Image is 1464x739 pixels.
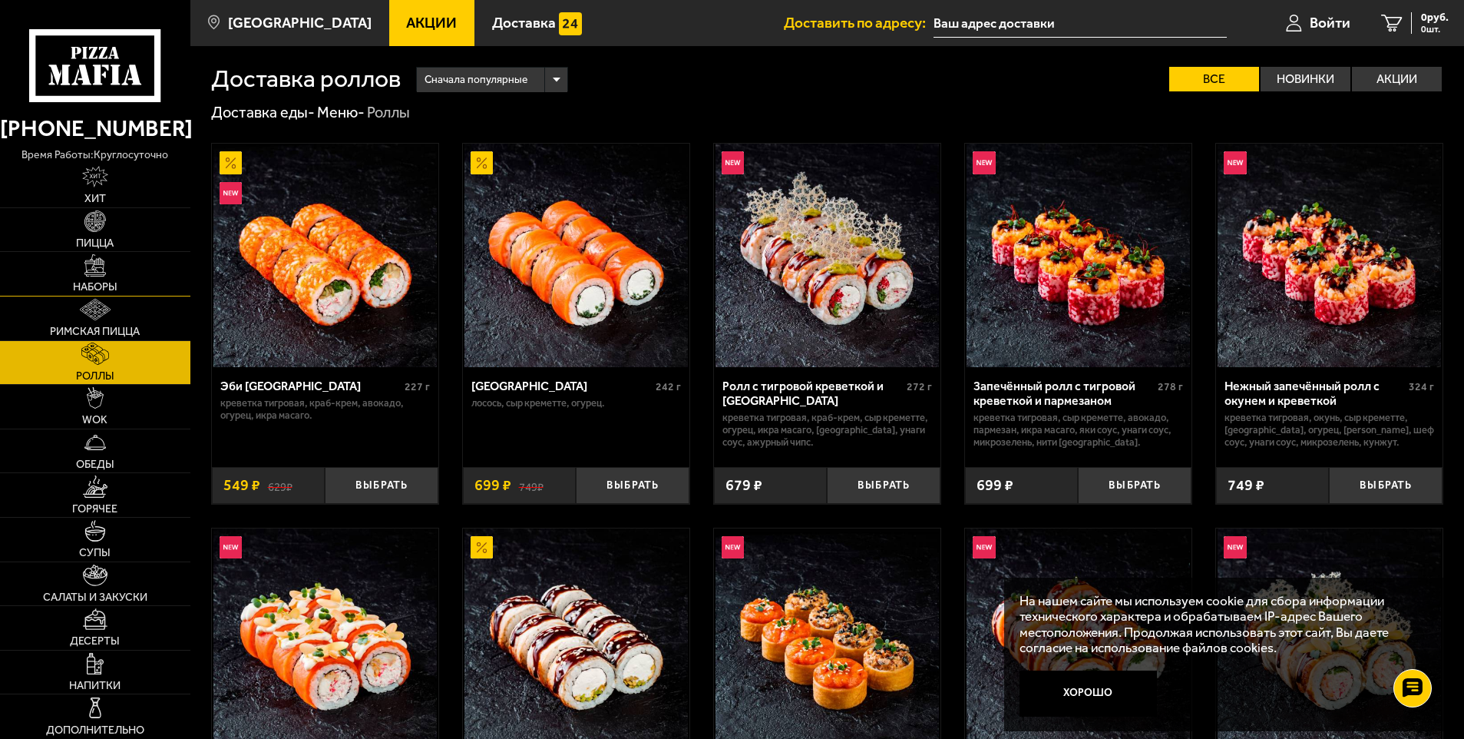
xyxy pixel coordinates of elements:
span: 227 г [405,380,430,393]
img: Новинка [973,151,996,174]
span: Пицца [76,238,114,249]
span: Доставить по адресу: [784,15,934,30]
span: 242 г [656,380,681,393]
img: Акционный [471,536,494,559]
span: Супы [79,548,111,558]
button: Выбрать [1078,467,1191,505]
span: 278 г [1158,380,1183,393]
div: Нежный запечённый ролл с окунем и креветкой [1224,379,1405,408]
a: НовинкаЗапечённый ролл с тигровой креветкой и пармезаном [965,144,1191,367]
p: На нашем сайте мы используем cookie для сбора информации технического характера и обрабатываем IP... [1020,593,1419,656]
p: креветка тигровая, Сыр креметте, авокадо, пармезан, икра масаго, яки соус, унаги соус, микрозелен... [973,412,1183,449]
img: Новинка [1224,151,1247,174]
span: Напитки [69,681,121,691]
img: Новинка [722,536,745,559]
img: Филадельфия [464,144,688,367]
img: 15daf4d41897b9f0e9f617042186c801.svg [559,12,582,35]
span: Хит [84,194,106,204]
span: Обеды [76,459,114,470]
label: Все [1169,67,1259,91]
span: 699 ₽ [474,478,511,493]
div: [GEOGRAPHIC_DATA] [471,379,652,393]
span: Римская пицца [50,326,140,337]
a: АкционныйФиладельфия [463,144,689,367]
button: Выбрать [1329,467,1443,505]
label: Акции [1352,67,1442,91]
span: Доставка [492,15,556,30]
img: Новинка [1224,536,1247,559]
a: АкционныйНовинкаЭби Калифорния [212,144,438,367]
div: Запечённый ролл с тигровой креветкой и пармезаном [973,379,1154,408]
span: Салаты и закуски [43,592,147,603]
img: Новинка [722,151,745,174]
span: 0 шт. [1421,25,1449,34]
img: Акционный [471,151,494,174]
span: Акции [406,15,457,30]
span: Наборы [73,282,117,293]
s: 629 ₽ [268,478,292,493]
a: НовинкаРолл с тигровой креветкой и Гуакамоле [714,144,940,367]
span: 0 руб. [1421,12,1449,23]
img: Акционный [220,151,243,174]
img: Эби Калифорния [213,144,437,367]
img: Новинка [973,536,996,559]
s: 749 ₽ [519,478,544,493]
label: Новинки [1261,67,1350,91]
input: Ваш адрес доставки [934,9,1226,38]
span: Роллы [76,371,114,382]
span: 749 ₽ [1228,478,1264,493]
div: Роллы [367,103,410,123]
button: Выбрать [325,467,438,505]
button: Хорошо [1020,671,1157,717]
span: 549 ₽ [223,478,260,493]
div: Эби [GEOGRAPHIC_DATA] [220,379,401,393]
span: Дополнительно [46,725,144,736]
img: Нежный запечённый ролл с окунем и креветкой [1218,144,1441,367]
p: лосось, Сыр креметте, огурец. [471,397,681,409]
span: Десерты [70,636,120,647]
button: Выбрать [827,467,940,505]
a: Доставка еды- [211,103,315,121]
p: креветка тигровая, краб-крем, авокадо, огурец, икра масаго. [220,397,430,422]
p: креветка тигровая, краб-крем, Сыр креметте, огурец, икра масаго, [GEOGRAPHIC_DATA], унаги соус, а... [722,412,932,449]
h1: Доставка роллов [211,67,401,91]
span: Сначала популярные [425,65,527,94]
img: Запечённый ролл с тигровой креветкой и пармезаном [967,144,1190,367]
span: 699 ₽ [977,478,1013,493]
div: Ролл с тигровой креветкой и [GEOGRAPHIC_DATA] [722,379,903,408]
span: WOK [82,415,107,426]
img: Новинка [220,536,243,559]
button: Выбрать [576,467,689,505]
a: НовинкаНежный запечённый ролл с окунем и креветкой [1216,144,1443,367]
span: 324 г [1409,380,1434,393]
span: Войти [1310,15,1350,30]
span: 272 г [907,380,932,393]
span: 679 ₽ [725,478,762,493]
img: Ролл с тигровой креветкой и Гуакамоле [715,144,939,367]
span: [GEOGRAPHIC_DATA] [228,15,372,30]
img: Новинка [220,182,243,205]
a: Меню- [317,103,365,121]
p: креветка тигровая, окунь, Сыр креметте, [GEOGRAPHIC_DATA], огурец, [PERSON_NAME], шеф соус, унаги... [1224,412,1434,449]
span: Горячее [72,504,117,515]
